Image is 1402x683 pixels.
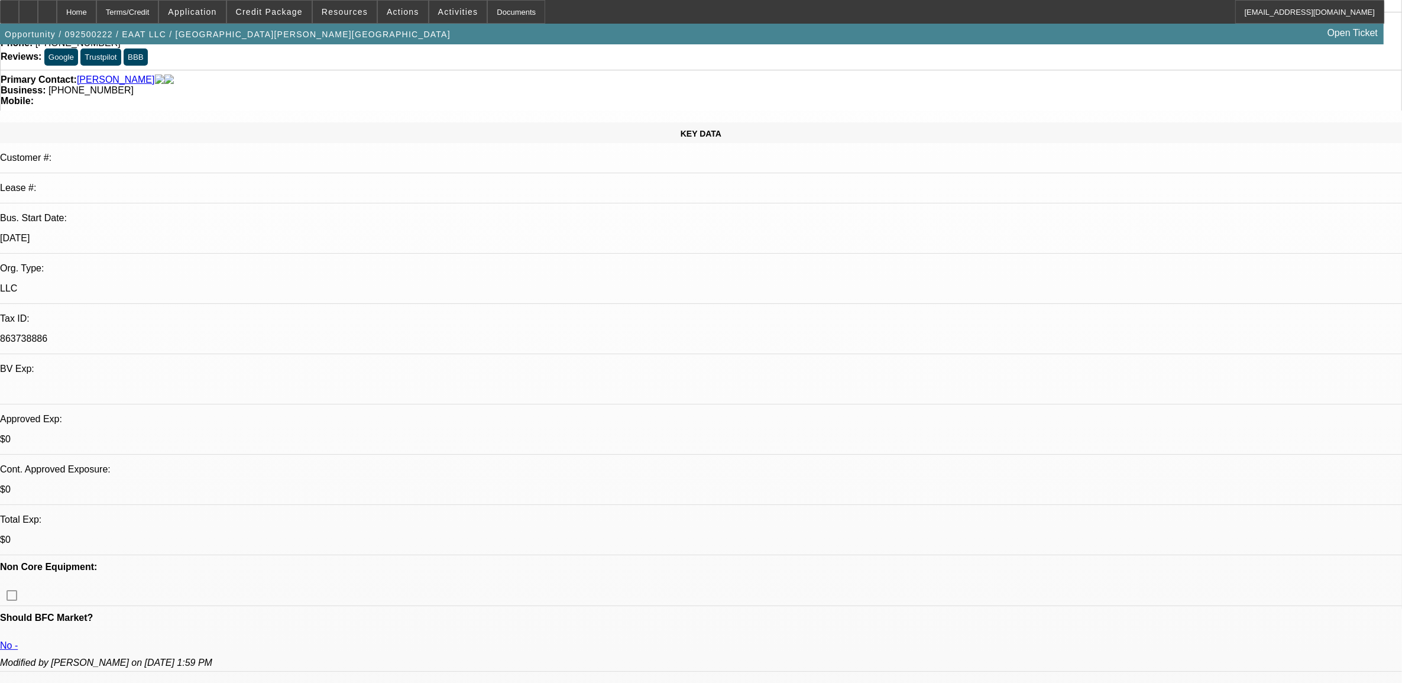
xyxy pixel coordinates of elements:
[681,129,721,138] span: KEY DATA
[80,48,121,66] button: Trustpilot
[1,51,41,61] strong: Reviews:
[1,96,34,106] strong: Mobile:
[387,7,419,17] span: Actions
[5,30,451,39] span: Opportunity / 092500222 / EAAT LLC / [GEOGRAPHIC_DATA][PERSON_NAME][GEOGRAPHIC_DATA]
[48,85,134,95] span: [PHONE_NUMBER]
[155,75,164,85] img: facebook-icon.png
[236,7,303,17] span: Credit Package
[1,75,77,85] strong: Primary Contact:
[164,75,174,85] img: linkedin-icon.png
[168,7,216,17] span: Application
[159,1,225,23] button: Application
[429,1,487,23] button: Activities
[313,1,377,23] button: Resources
[44,48,78,66] button: Google
[322,7,368,17] span: Resources
[1323,23,1382,43] a: Open Ticket
[378,1,428,23] button: Actions
[227,1,312,23] button: Credit Package
[438,7,478,17] span: Activities
[124,48,148,66] button: BBB
[77,75,155,85] a: [PERSON_NAME]
[1,85,46,95] strong: Business:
